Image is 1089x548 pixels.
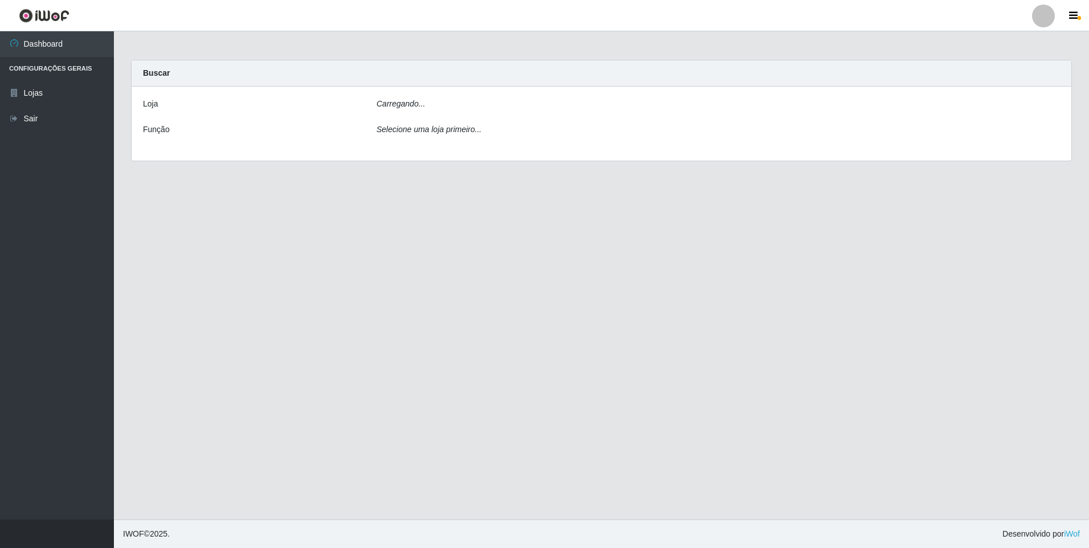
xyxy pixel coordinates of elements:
a: iWof [1064,529,1080,538]
label: Função [143,124,170,136]
strong: Buscar [143,68,170,77]
img: CoreUI Logo [19,9,69,23]
i: Selecione uma loja primeiro... [376,125,481,134]
span: IWOF [123,529,144,538]
span: © 2025 . [123,528,170,540]
label: Loja [143,98,158,110]
span: Desenvolvido por [1002,528,1080,540]
i: Carregando... [376,99,425,108]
